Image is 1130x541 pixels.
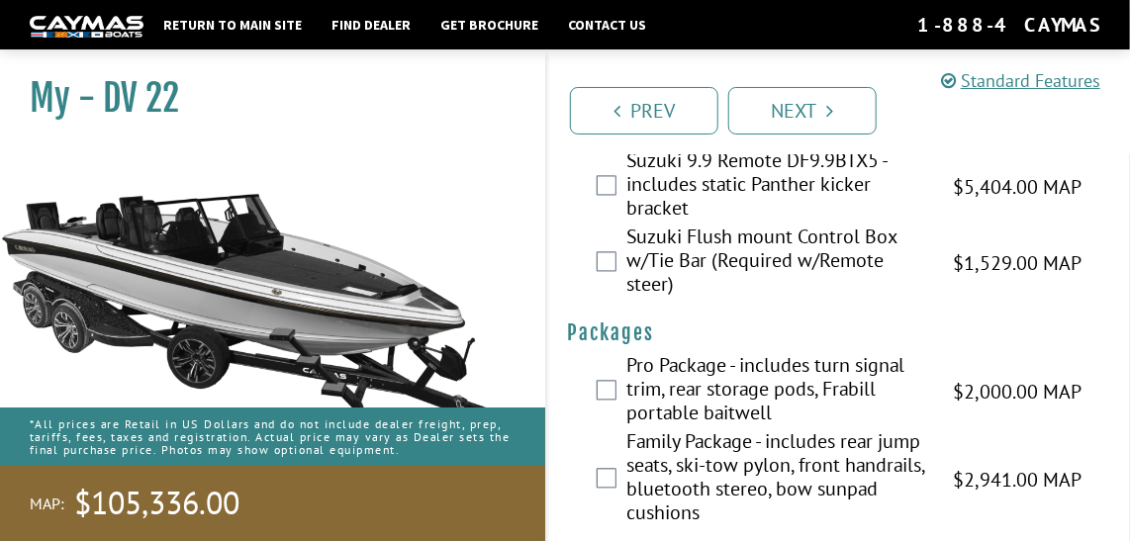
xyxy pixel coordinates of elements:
a: Return to main site [153,12,312,38]
label: Suzuki Flush mount Control Box w/Tie Bar (Required w/Remote steer) [626,225,928,302]
label: Suzuki 9.9 Remote DF9.9BTX5 - includes static Panther kicker bracket [626,149,928,225]
a: Prev [570,87,718,135]
ul: Pagination [565,84,1130,135]
label: Pro Package - includes turn signal trim, rear storage pods, Frabill portable baitwell [626,354,928,430]
span: $5,404.00 MAP [953,173,1082,203]
img: white-logo-c9c8dbefe5ff5ceceb0f0178aa75bf4bb51f6bca0971e226c86eb53dfe498488.png [30,16,143,37]
span: $2,000.00 MAP [953,378,1082,407]
a: Next [728,87,877,135]
a: Standard Features [941,69,1100,92]
h1: My - DV 22 [30,76,496,121]
span: $2,941.00 MAP [953,466,1082,496]
a: Contact Us [558,12,656,38]
div: 1-888-4CAYMAS [917,12,1100,38]
a: Get Brochure [430,12,548,38]
p: *All prices are Retail in US Dollars and do not include dealer freight, prep, tariffs, fees, taxe... [30,407,516,467]
span: MAP: [30,494,64,514]
a: Find Dealer [322,12,421,38]
span: $105,336.00 [74,483,239,524]
label: Family Package - includes rear jump seats, ski-tow pylon, front handrails, bluetooth stereo, bow ... [626,430,928,530]
span: $1,529.00 MAP [953,249,1082,279]
h4: Packages [567,321,1110,346]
